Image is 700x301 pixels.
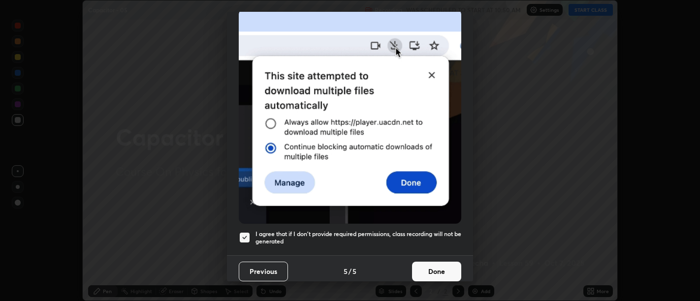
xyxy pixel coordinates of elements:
[412,262,461,281] button: Done
[349,266,351,276] h4: /
[239,9,461,224] img: downloads-permission-blocked.gif
[239,262,288,281] button: Previous
[344,266,348,276] h4: 5
[255,230,461,245] h5: I agree that if I don't provide required permissions, class recording will not be generated
[352,266,356,276] h4: 5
